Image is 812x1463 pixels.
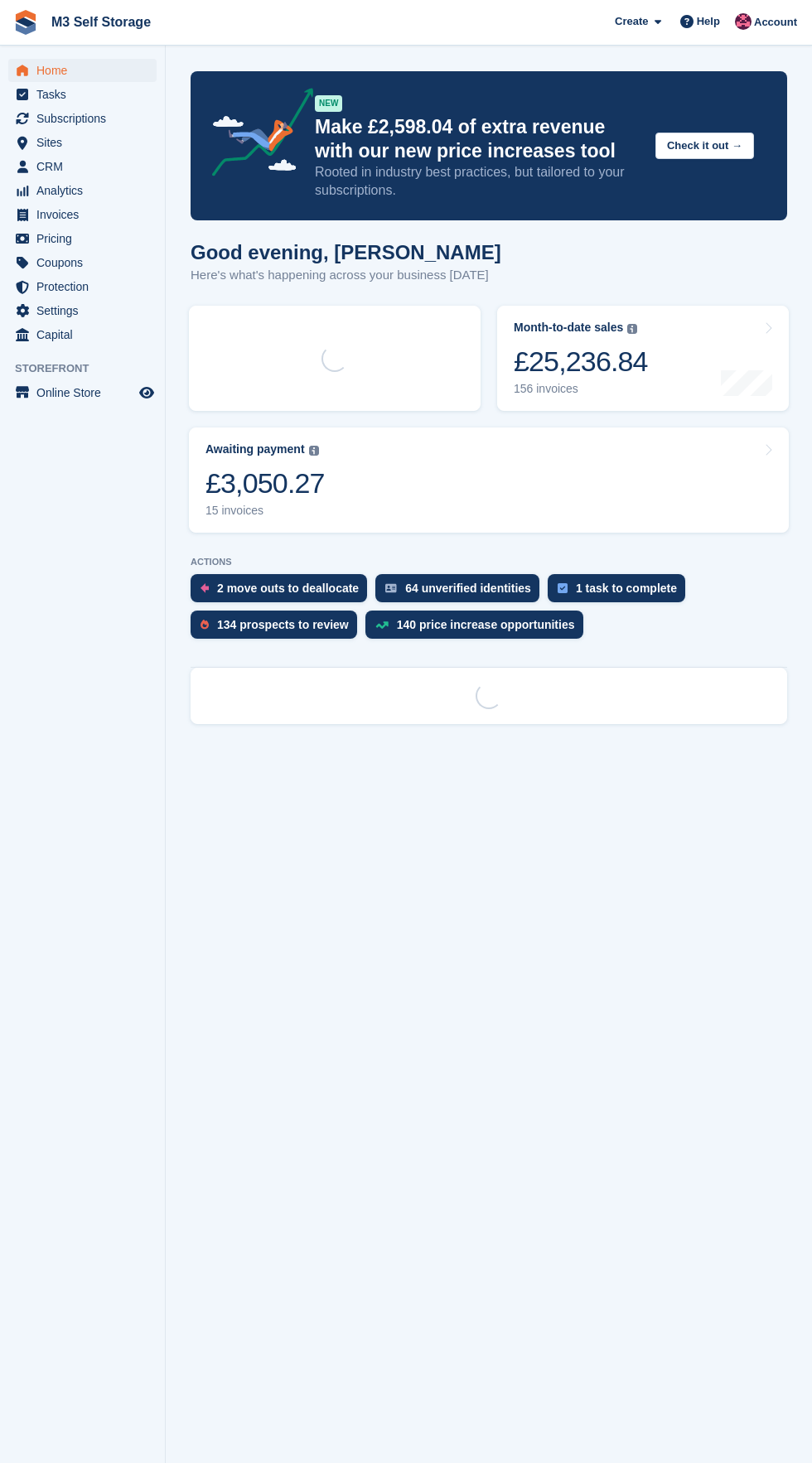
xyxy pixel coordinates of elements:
[191,557,787,567] p: ACTIONS
[8,155,157,178] a: menu
[36,179,136,202] span: Analytics
[36,83,136,106] span: Tasks
[45,8,157,36] a: M3 Self Storage
[8,381,157,404] a: menu
[8,203,157,226] a: menu
[189,427,789,533] a: Awaiting payment £3,050.27 15 invoices
[514,321,623,335] div: Month-to-date sales
[514,382,648,396] div: 156 invoices
[754,14,797,31] span: Account
[217,618,349,631] div: 134 prospects to review
[191,574,375,611] a: 2 move outs to deallocate
[201,620,209,630] img: prospect-51fa495bee0391a8d652442698ab0144808aea92771e9ea1ae160a38d050c398.svg
[315,163,642,200] p: Rooted in industry best practices, but tailored to your subscriptions.
[8,131,157,154] a: menu
[198,88,314,182] img: price-adjustments-announcement-icon-8257ccfd72463d97f412b2fc003d46551f7dbcb40ab6d574587a9cd5c0d94...
[8,59,157,82] a: menu
[13,10,38,35] img: stora-icon-8386f47178a22dfd0bd8f6a31ec36ba5ce8667c1dd55bd0f319d3a0aa187defe.svg
[615,13,648,30] span: Create
[548,574,694,611] a: 1 task to complete
[375,621,389,629] img: price_increase_opportunities-93ffe204e8149a01c8c9dc8f82e8f89637d9d84a8eef4429ea346261dce0b2c0.svg
[497,306,789,411] a: Month-to-date sales £25,236.84 156 invoices
[655,133,754,160] button: Check it out →
[8,107,157,130] a: menu
[36,155,136,178] span: CRM
[205,442,305,456] div: Awaiting payment
[217,582,359,595] div: 2 move outs to deallocate
[36,275,136,298] span: Protection
[205,466,325,500] div: £3,050.27
[8,227,157,250] a: menu
[375,574,548,611] a: 64 unverified identities
[36,227,136,250] span: Pricing
[201,583,209,593] img: move_outs_to_deallocate_icon-f764333ba52eb49d3ac5e1228854f67142a1ed5810a6f6cc68b1a99e826820c5.svg
[315,95,342,112] div: NEW
[576,582,677,595] div: 1 task to complete
[8,83,157,106] a: menu
[365,611,592,647] a: 140 price increase opportunities
[697,13,720,30] span: Help
[36,251,136,274] span: Coupons
[735,13,752,30] img: Nick Jones
[627,324,637,334] img: icon-info-grey-7440780725fd019a000dd9b08b2336e03edf1995a4989e88bcd33f0948082b44.svg
[36,299,136,322] span: Settings
[191,611,365,647] a: 134 prospects to review
[397,618,575,631] div: 140 price increase opportunities
[36,203,136,226] span: Invoices
[36,323,136,346] span: Capital
[137,383,157,403] a: Preview store
[558,583,568,593] img: task-75834270c22a3079a89374b754ae025e5fb1db73e45f91037f5363f120a921f8.svg
[36,381,136,404] span: Online Store
[309,446,319,456] img: icon-info-grey-7440780725fd019a000dd9b08b2336e03edf1995a4989e88bcd33f0948082b44.svg
[8,179,157,202] a: menu
[191,266,501,285] p: Here's what's happening across your business [DATE]
[8,275,157,298] a: menu
[8,323,157,346] a: menu
[15,360,165,377] span: Storefront
[36,59,136,82] span: Home
[8,299,157,322] a: menu
[36,131,136,154] span: Sites
[514,345,648,379] div: £25,236.84
[8,251,157,274] a: menu
[385,583,397,593] img: verify_identity-adf6edd0f0f0b5bbfe63781bf79b02c33cf7c696d77639b501bdc392416b5a36.svg
[315,115,642,163] p: Make £2,598.04 of extra revenue with our new price increases tool
[36,107,136,130] span: Subscriptions
[205,504,325,518] div: 15 invoices
[191,241,501,263] h1: Good evening, [PERSON_NAME]
[405,582,531,595] div: 64 unverified identities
